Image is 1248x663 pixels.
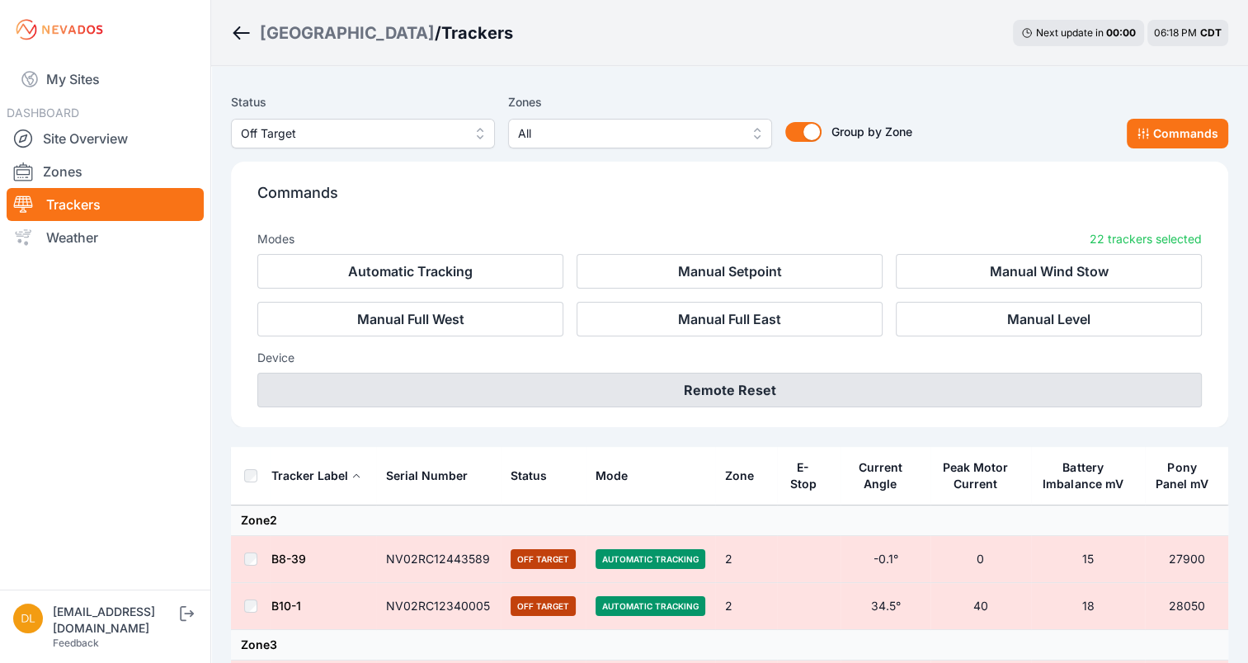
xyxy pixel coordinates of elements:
span: CDT [1200,26,1222,39]
button: Peak Motor Current [940,448,1021,504]
div: Battery Imbalance mV [1041,459,1125,492]
button: Zone [725,456,767,496]
button: Current Angle [850,448,920,504]
button: Automatic Tracking [257,254,563,289]
span: All [518,124,739,143]
img: dlay@prim.com [13,604,43,633]
td: 18 [1031,583,1146,630]
h3: Device [257,350,1202,366]
button: Manual Full West [257,302,563,336]
button: Off Target [231,119,495,148]
div: Mode [596,468,628,484]
span: Off Target [241,124,462,143]
td: NV02RC12340005 [376,583,501,630]
div: [EMAIL_ADDRESS][DOMAIN_NAME] [53,604,177,637]
div: Status [511,468,547,484]
label: Zones [508,92,772,112]
h3: Modes [257,231,294,247]
button: Serial Number [386,456,481,496]
td: NV02RC12443589 [376,536,501,583]
span: Automatic Tracking [596,549,705,569]
td: 28050 [1145,583,1228,630]
a: Trackers [7,188,204,221]
div: Peak Motor Current [940,459,1011,492]
td: 40 [930,583,1031,630]
p: Commands [257,181,1202,218]
div: Pony Panel mV [1155,459,1208,492]
div: Serial Number [386,468,468,484]
button: Manual Setpoint [577,254,883,289]
td: Zone 2 [231,505,1228,536]
td: 34.5° [841,583,930,630]
a: B10-1 [271,599,301,613]
a: [GEOGRAPHIC_DATA] [260,21,435,45]
span: Automatic Tracking [596,596,705,616]
button: Commands [1127,119,1228,148]
div: E-Stop [787,459,819,492]
td: 2 [715,583,777,630]
a: My Sites [7,59,204,99]
button: Manual Level [896,302,1202,336]
button: Manual Wind Stow [896,254,1202,289]
td: 0 [930,536,1031,583]
td: Zone 3 [231,630,1228,661]
a: Feedback [53,637,99,649]
span: / [435,21,441,45]
button: Tracker Label [271,456,361,496]
button: Status [511,456,560,496]
button: Mode [596,456,641,496]
a: B8-39 [271,552,306,566]
p: 22 trackers selected [1090,231,1202,247]
span: Off Target [511,596,576,616]
button: Battery Imbalance mV [1041,448,1136,504]
button: E-Stop [787,448,831,504]
span: Off Target [511,549,576,569]
button: Remote Reset [257,373,1202,407]
a: Zones [7,155,204,188]
nav: Breadcrumb [231,12,513,54]
a: Site Overview [7,122,204,155]
button: Pony Panel mV [1155,448,1218,504]
button: Manual Full East [577,302,883,336]
div: Tracker Label [271,468,348,484]
td: 27900 [1145,536,1228,583]
div: Zone [725,468,754,484]
span: 06:18 PM [1154,26,1197,39]
td: 15 [1031,536,1146,583]
span: Next update in [1036,26,1104,39]
h3: Trackers [441,21,513,45]
td: 2 [715,536,777,583]
div: Current Angle [850,459,910,492]
span: Group by Zone [831,125,912,139]
a: Weather [7,221,204,254]
div: 00 : 00 [1106,26,1136,40]
button: All [508,119,772,148]
td: -0.1° [841,536,930,583]
span: DASHBOARD [7,106,79,120]
img: Nevados [13,16,106,43]
label: Status [231,92,495,112]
